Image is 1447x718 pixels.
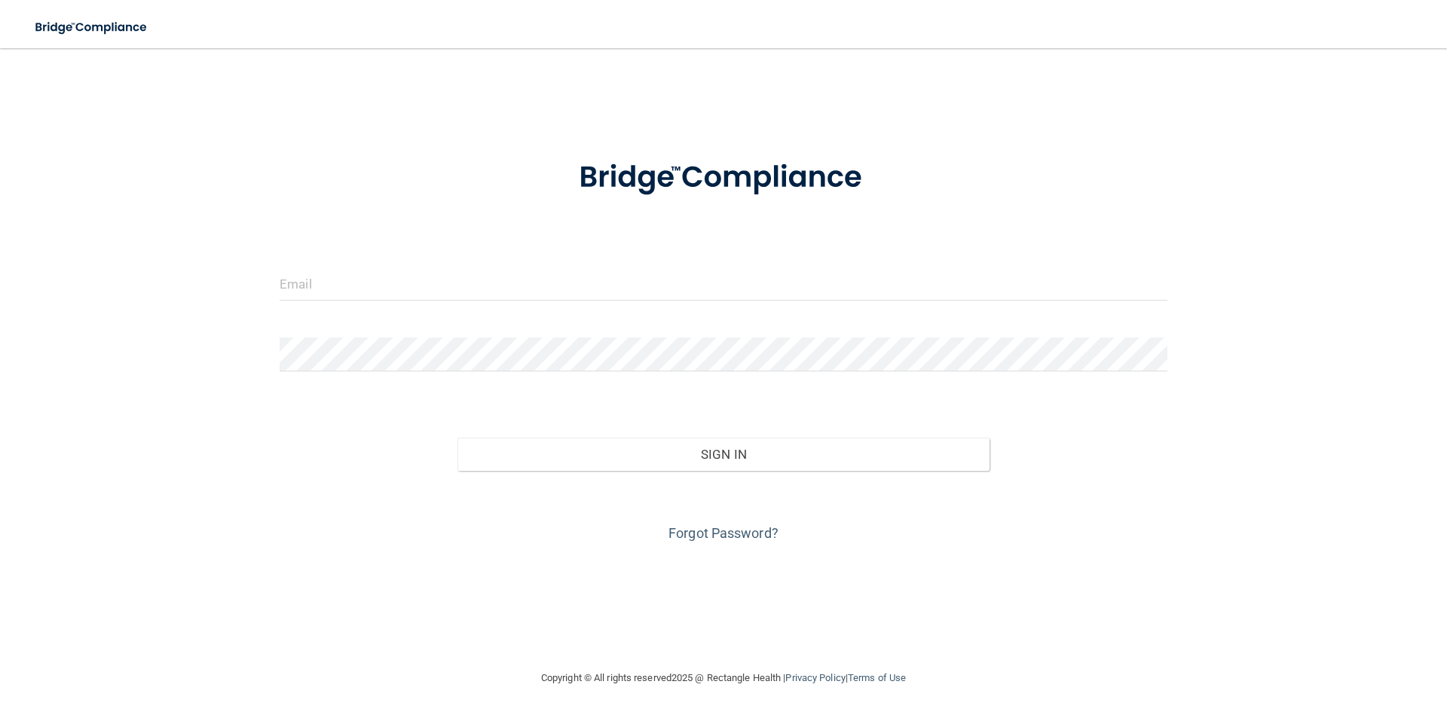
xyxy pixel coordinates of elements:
[1186,611,1429,671] iframe: Drift Widget Chat Controller
[668,525,779,541] a: Forgot Password?
[448,654,999,702] div: Copyright © All rights reserved 2025 @ Rectangle Health | |
[785,672,845,683] a: Privacy Policy
[548,139,899,217] img: bridge_compliance_login_screen.278c3ca4.svg
[848,672,906,683] a: Terms of Use
[280,267,1167,301] input: Email
[457,438,990,471] button: Sign In
[23,12,161,43] img: bridge_compliance_login_screen.278c3ca4.svg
